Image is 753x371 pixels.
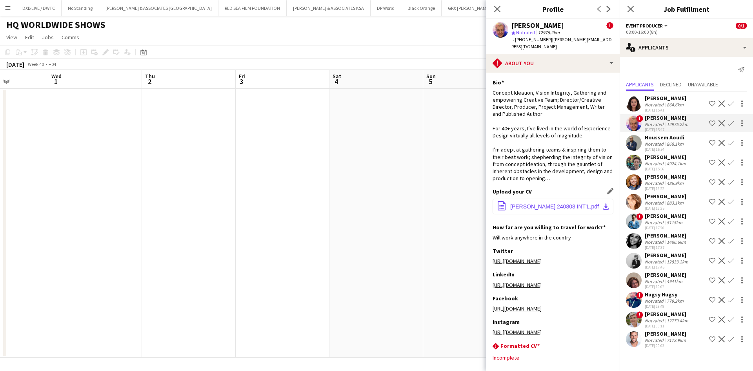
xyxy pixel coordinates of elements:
div: 1486.6km [665,239,688,245]
a: Jobs [39,32,57,42]
div: Not rated [645,161,665,166]
div: 4924.1km [665,161,688,166]
span: | [PERSON_NAME][EMAIL_ADDRESS][DOMAIN_NAME] [511,37,612,49]
div: [DATE] 23:48 [645,304,685,309]
div: [PERSON_NAME] [645,154,688,161]
div: +04 [49,61,56,67]
span: Event Producer [626,23,663,29]
div: [DATE] [6,60,24,68]
div: Not rated [645,141,665,147]
h3: Facebook [493,295,518,302]
span: ! [636,115,643,122]
h3: Upload your CV [493,188,532,195]
h3: Formatted CV [500,342,540,349]
div: Applicants [620,38,753,57]
div: [DATE] 09:03 [645,343,688,348]
div: [DATE] 15:56 [645,166,688,172]
div: [DATE] 17:37 [645,245,688,250]
div: [PERSON_NAME] [645,95,686,102]
span: Sat [333,73,341,80]
div: 12975.2km [665,121,690,127]
a: [URL][DOMAIN_NAME] [493,305,542,312]
a: Edit [22,32,37,42]
div: [PERSON_NAME] [645,311,690,318]
a: [URL][DOMAIN_NAME] [493,281,542,289]
div: [DATE] 17:45 [645,265,690,270]
button: [PERSON_NAME] & ASSOCIATES KSA [287,0,371,16]
span: Wed [51,73,62,80]
span: ! [636,292,643,299]
div: Not rated [645,278,665,284]
span: Jobs [42,34,54,41]
span: 12975.2km [537,29,561,35]
div: 08:00-16:00 (8h) [626,29,747,35]
span: 1 [50,77,62,86]
div: 5115km [665,219,684,225]
span: ! [636,213,643,220]
div: [PERSON_NAME] [645,271,686,278]
div: Not rated [645,259,665,265]
span: Comms [62,34,79,41]
div: Incomplete [493,354,613,361]
button: [PERSON_NAME] 240808 INT'L.pdf [493,199,613,214]
div: 864.6km [665,102,685,108]
span: Week 40 [26,61,45,67]
div: Not rated [645,337,665,343]
h3: How far are you willing to travel for work? [493,224,606,231]
div: [PERSON_NAME] [645,193,686,200]
h1: HQ WORLDWIDE SHOWS [6,19,105,31]
div: Will work anywhere in the country [493,234,613,241]
span: ! [636,311,643,318]
div: Not rated [645,121,665,127]
span: Applicants [626,82,654,87]
div: Not rated [645,239,665,245]
div: 779.2km [665,298,685,304]
div: [PERSON_NAME] [645,173,686,180]
span: [PERSON_NAME] 240808 INT'L.pdf [510,203,599,210]
div: 883.1km [665,200,685,206]
div: 12779.4km [665,318,690,323]
button: Event Producer [626,23,669,29]
h3: Profile [486,4,620,14]
div: Not rated [645,318,665,323]
h3: Twitter [493,247,513,254]
span: 4 [331,77,341,86]
a: Comms [58,32,82,42]
span: ! [606,22,613,29]
div: [DATE] 06:11 [645,323,690,329]
a: [URL][DOMAIN_NAME] [493,329,542,336]
span: 5 [425,77,436,86]
button: DXB LIVE / DWTC [16,0,62,16]
div: [DATE] 16:35 [645,206,686,211]
span: 2 [144,77,155,86]
div: [PERSON_NAME] [645,114,690,121]
button: Black Orange [401,0,442,16]
div: Concept Ideation, Vision Integrity, Gathering and empowering Creative Team; Director/Creative Dir... [493,89,613,182]
span: Fri [239,73,245,80]
h3: Bio [493,79,504,86]
h3: LinkedIn [493,271,515,278]
div: About you [486,54,620,73]
span: Unavailable [688,82,718,87]
button: No Standing [62,0,99,16]
button: GPJ: [PERSON_NAME] [442,0,497,16]
div: Hugsy Hugsy [645,291,685,298]
span: t. [PHONE_NUMBER] [511,37,552,42]
div: [DATE] 16:22 [645,186,686,191]
div: Not rated [645,180,665,186]
a: View [3,32,20,42]
div: [PERSON_NAME] [645,252,690,259]
a: [URL][DOMAIN_NAME] [493,258,542,265]
div: [DATE] 15:41 [645,108,686,113]
div: 486.9km [665,180,685,186]
span: Declined [660,82,682,87]
div: Not rated [645,219,665,225]
div: [DATE] 19:02 [645,284,686,289]
div: 868.1km [665,141,685,147]
div: Not rated [645,298,665,304]
div: [PERSON_NAME] [645,212,686,219]
span: Thu [145,73,155,80]
h3: Job Fulfilment [620,4,753,14]
span: 0/1 [736,23,747,29]
div: 7172.9km [665,337,688,343]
